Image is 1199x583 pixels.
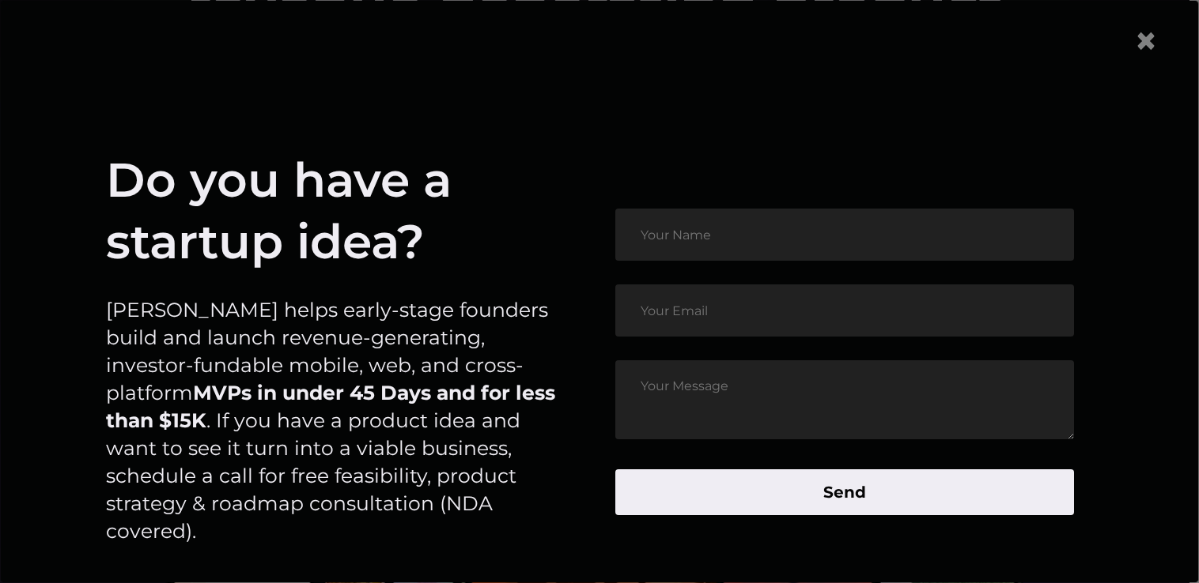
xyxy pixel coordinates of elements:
[615,284,1074,337] input: Your Email
[1134,17,1158,65] span: ×
[615,469,1074,515] button: Send
[106,381,555,432] strong: MVPs in under 45 Days and for less than $15K
[106,296,576,545] p: [PERSON_NAME] helps early-stage founders build and launch revenue-generating, investor-fundable m...
[1121,9,1171,73] button: Close
[106,149,576,273] h1: Do you have a startup idea?
[615,209,1074,261] input: Your Name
